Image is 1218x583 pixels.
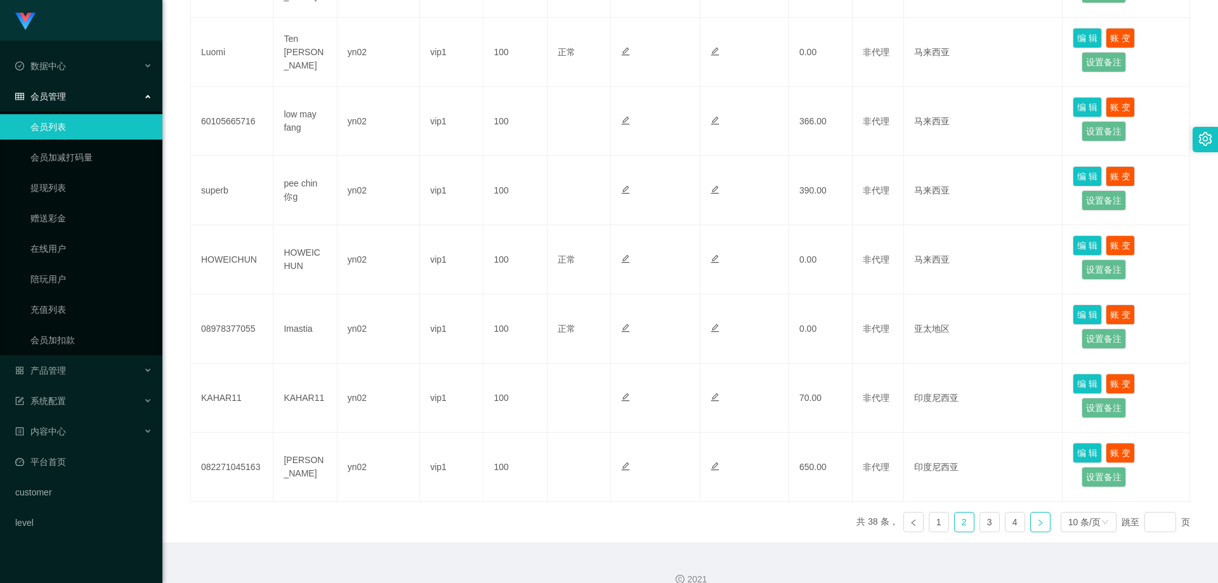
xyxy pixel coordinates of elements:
[15,13,36,30] img: logo.9652507e.png
[1106,443,1135,463] button: 账 变
[558,47,575,57] span: 正常
[15,366,24,375] i: 图标: appstore-o
[420,364,483,433] td: vip1
[1073,305,1102,325] button: 编 辑
[15,396,24,405] i: 图标: form
[1101,518,1109,527] i: 图标: down
[15,61,66,71] span: 数据中心
[710,47,719,56] i: 图标: edit
[1005,512,1025,532] li: 4
[273,225,337,294] td: HOWEICHUN
[15,62,24,70] i: 图标: check-circle-o
[273,294,337,364] td: Imastia
[15,510,152,535] a: level
[558,324,575,334] span: 正常
[15,92,24,101] i: 图标: table
[863,254,889,265] span: 非代理
[1106,28,1135,48] button: 账 变
[30,175,152,200] a: 提现列表
[337,294,420,364] td: yn02
[483,87,547,156] td: 100
[337,364,420,433] td: yn02
[30,297,152,322] a: 充值列表
[621,116,630,125] i: 图标: edit
[1068,513,1101,532] div: 10 条/页
[1073,166,1102,187] button: 编 辑
[191,18,273,87] td: Luomi
[863,47,889,57] span: 非代理
[191,87,273,156] td: 60105665716
[273,364,337,433] td: KAHAR11
[273,87,337,156] td: low may fang
[273,433,337,502] td: [PERSON_NAME]
[904,225,1063,294] td: 马来西亚
[710,254,719,263] i: 图标: edit
[30,236,152,261] a: 在线用户
[1082,52,1126,72] button: 设置备注
[910,519,917,527] i: 图标: left
[954,512,974,532] li: 2
[904,87,1063,156] td: 马来西亚
[621,47,630,56] i: 图标: edit
[1073,28,1102,48] button: 编 辑
[420,433,483,502] td: vip1
[903,512,924,532] li: 上一页
[1106,166,1135,187] button: 账 变
[904,364,1063,433] td: 印度尼西亚
[789,156,853,225] td: 390.00
[1082,121,1126,141] button: 设置备注
[621,185,630,194] i: 图标: edit
[191,433,273,502] td: 082271045163
[904,156,1063,225] td: 马来西亚
[337,156,420,225] td: yn02
[929,513,948,532] a: 1
[15,426,66,436] span: 内容中心
[863,393,889,403] span: 非代理
[621,393,630,402] i: 图标: edit
[904,294,1063,364] td: 亚太地区
[1106,374,1135,394] button: 账 变
[621,462,630,471] i: 图标: edit
[337,433,420,502] td: yn02
[904,18,1063,87] td: 马来西亚
[30,114,152,140] a: 会员列表
[710,393,719,402] i: 图标: edit
[483,156,547,225] td: 100
[955,513,974,532] a: 2
[1030,512,1051,532] li: 下一页
[1073,97,1102,117] button: 编 辑
[863,185,889,195] span: 非代理
[420,294,483,364] td: vip1
[483,433,547,502] td: 100
[621,254,630,263] i: 图标: edit
[483,225,547,294] td: 100
[1082,329,1126,349] button: 设置备注
[1082,190,1126,211] button: 设置备注
[1082,398,1126,418] button: 设置备注
[1106,305,1135,325] button: 账 变
[789,294,853,364] td: 0.00
[15,480,152,505] a: customer
[420,87,483,156] td: vip1
[420,225,483,294] td: vip1
[273,156,337,225] td: pee chin 你g
[558,254,575,265] span: 正常
[420,18,483,87] td: vip1
[1073,374,1102,394] button: 编 辑
[863,462,889,472] span: 非代理
[15,427,24,436] i: 图标: profile
[15,365,66,376] span: 产品管理
[980,513,999,532] a: 3
[15,396,66,406] span: 系统配置
[30,206,152,231] a: 赠送彩金
[1073,235,1102,256] button: 编 辑
[789,225,853,294] td: 0.00
[710,324,719,332] i: 图标: edit
[789,433,853,502] td: 650.00
[273,18,337,87] td: Ten [PERSON_NAME]
[191,156,273,225] td: superb
[863,324,889,334] span: 非代理
[789,18,853,87] td: 0.00
[191,364,273,433] td: KAHAR11
[710,462,719,471] i: 图标: edit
